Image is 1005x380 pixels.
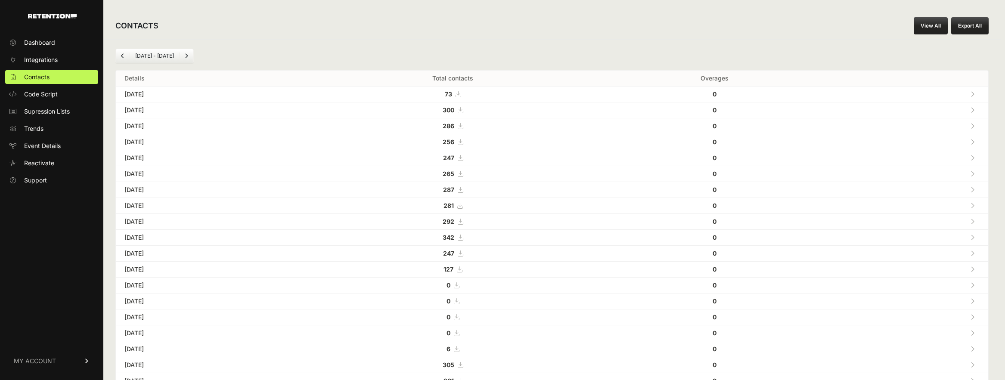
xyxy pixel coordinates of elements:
[443,186,454,193] strong: 287
[443,361,454,368] strong: 305
[443,138,463,145] a: 256
[445,90,452,98] strong: 73
[713,281,717,289] strong: 0
[5,122,98,136] a: Trends
[713,170,717,177] strong: 0
[116,166,306,182] td: [DATE]
[444,266,462,273] a: 127
[180,49,193,63] a: Next
[443,170,454,177] strong: 265
[713,250,717,257] strong: 0
[713,266,717,273] strong: 0
[116,278,306,293] td: [DATE]
[447,345,450,352] strong: 6
[5,87,98,101] a: Code Script
[5,173,98,187] a: Support
[130,53,179,59] li: [DATE] - [DATE]
[713,329,717,337] strong: 0
[14,357,56,365] span: MY ACCOUNT
[443,154,463,161] a: 247
[116,357,306,373] td: [DATE]
[914,17,948,34] a: View All
[713,313,717,321] strong: 0
[116,341,306,357] td: [DATE]
[447,345,459,352] a: 6
[24,90,58,99] span: Code Script
[443,234,463,241] a: 342
[116,214,306,230] td: [DATE]
[24,73,50,81] span: Contacts
[5,348,98,374] a: MY ACCOUNT
[116,198,306,214] td: [DATE]
[116,102,306,118] td: [DATE]
[447,313,450,321] strong: 0
[713,297,717,305] strong: 0
[306,71,600,87] th: Total contacts
[443,122,454,130] strong: 286
[116,87,306,102] td: [DATE]
[116,150,306,166] td: [DATE]
[24,176,47,185] span: Support
[447,297,450,305] strong: 0
[5,105,98,118] a: Supression Lists
[713,106,717,114] strong: 0
[116,309,306,325] td: [DATE]
[24,38,55,47] span: Dashboard
[713,122,717,130] strong: 0
[444,266,453,273] strong: 127
[5,70,98,84] a: Contacts
[28,14,77,19] img: Retention.com
[713,345,717,352] strong: 0
[443,154,454,161] strong: 247
[443,250,454,257] strong: 247
[24,107,70,116] span: Supression Lists
[443,218,454,225] strong: 292
[24,159,54,167] span: Reactivate
[444,202,454,209] strong: 281
[447,281,450,289] strong: 0
[116,118,306,134] td: [DATE]
[951,17,989,34] button: Export All
[443,361,463,368] a: 305
[116,49,130,63] a: Previous
[5,53,98,67] a: Integrations
[443,170,463,177] a: 265
[713,138,717,145] strong: 0
[443,234,454,241] strong: 342
[600,71,829,87] th: Overages
[24,142,61,150] span: Event Details
[713,186,717,193] strong: 0
[444,202,462,209] a: 281
[713,202,717,209] strong: 0
[5,139,98,153] a: Event Details
[443,186,463,193] a: 287
[443,122,463,130] a: 286
[5,36,98,49] a: Dashboard
[443,106,463,114] a: 300
[713,154,717,161] strong: 0
[24,56,58,64] span: Integrations
[443,218,463,225] a: 292
[713,234,717,241] strong: 0
[24,124,43,133] span: Trends
[116,293,306,309] td: [DATE]
[115,20,158,32] h2: CONTACTS
[443,250,463,257] a: 247
[713,90,717,98] strong: 0
[116,325,306,341] td: [DATE]
[447,329,450,337] strong: 0
[713,218,717,225] strong: 0
[116,246,306,262] td: [DATE]
[713,361,717,368] strong: 0
[443,138,454,145] strong: 256
[116,134,306,150] td: [DATE]
[116,262,306,278] td: [DATE]
[443,106,454,114] strong: 300
[116,230,306,246] td: [DATE]
[116,182,306,198] td: [DATE]
[5,156,98,170] a: Reactivate
[116,71,306,87] th: Details
[445,90,461,98] a: 73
